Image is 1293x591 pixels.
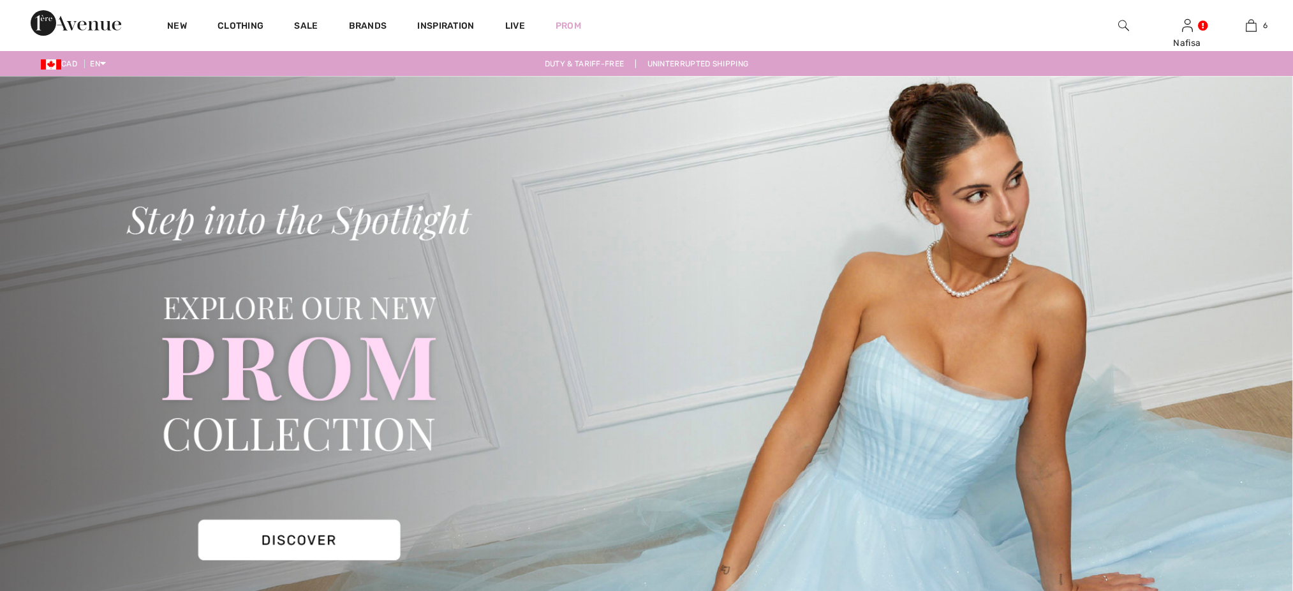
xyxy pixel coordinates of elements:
a: Clothing [218,20,263,34]
a: Sale [294,20,318,34]
a: Live [505,19,525,33]
a: New [167,20,187,34]
a: Sign In [1182,19,1193,31]
div: Nafisa [1156,36,1218,50]
img: My Info [1182,18,1193,33]
img: 1ère Avenue [31,10,121,36]
a: Brands [349,20,387,34]
a: 6 [1220,18,1282,33]
img: Canadian Dollar [41,59,61,70]
img: My Bag [1246,18,1257,33]
span: EN [90,59,106,68]
span: Inspiration [417,20,474,34]
a: Prom [556,19,581,33]
span: CAD [41,59,82,68]
span: 6 [1263,20,1267,31]
img: search the website [1118,18,1129,33]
